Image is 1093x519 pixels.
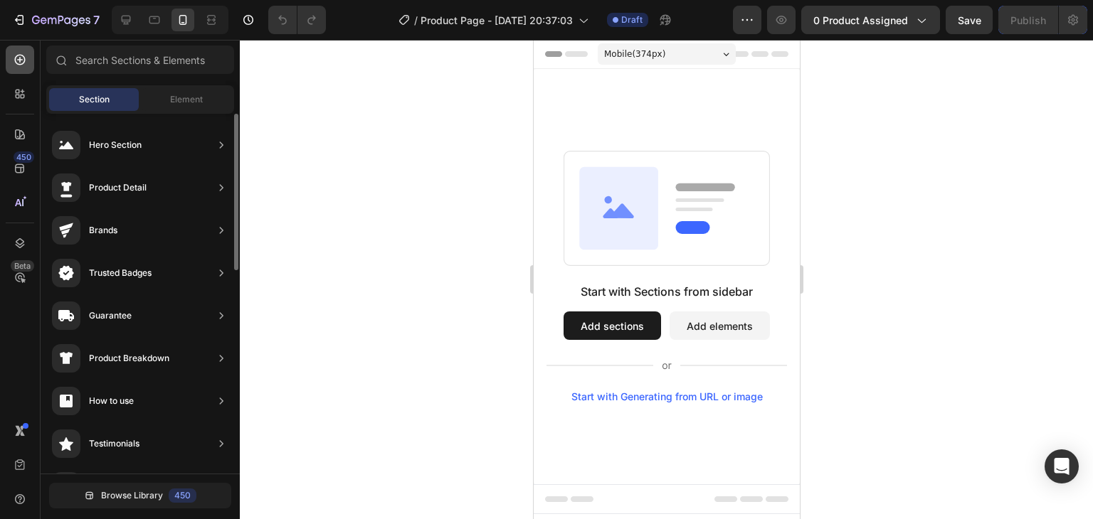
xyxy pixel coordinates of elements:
[6,6,106,34] button: 7
[169,488,196,503] div: 450
[170,93,203,106] span: Element
[89,309,132,323] div: Guarantee
[534,40,800,519] iframe: Design area
[11,260,34,272] div: Beta
[621,14,643,26] span: Draft
[414,13,418,28] span: /
[46,46,234,74] input: Search Sections & Elements
[958,14,981,26] span: Save
[813,13,908,28] span: 0 product assigned
[268,6,326,34] div: Undo/Redo
[89,394,134,408] div: How to use
[79,93,110,106] span: Section
[49,483,231,508] button: Browse Library450
[101,489,163,502] span: Browse Library
[89,437,139,451] div: Testimonials
[1010,13,1046,28] div: Publish
[998,6,1058,34] button: Publish
[1045,449,1079,483] div: Open Intercom Messenger
[93,11,100,28] p: 7
[89,138,142,152] div: Hero Section
[89,181,147,195] div: Product Detail
[946,6,993,34] button: Save
[89,351,169,365] div: Product Breakdown
[89,223,117,237] div: Brands
[421,13,573,28] span: Product Page - [DATE] 20:37:03
[801,6,940,34] button: 0 product assigned
[14,151,34,163] div: 450
[89,266,152,280] div: Trusted Badges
